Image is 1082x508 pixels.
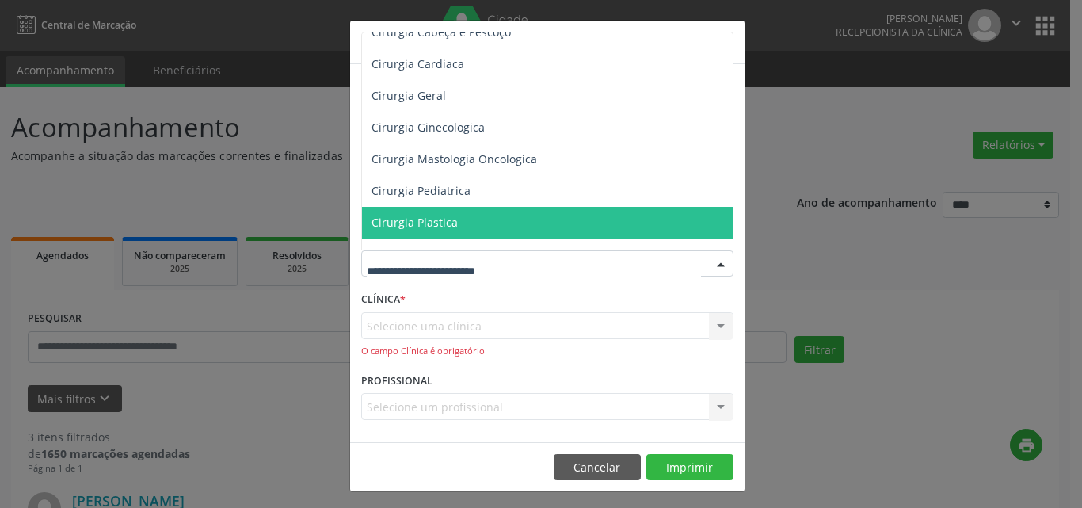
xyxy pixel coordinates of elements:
[371,25,511,40] span: Cirurgia Cabeça e Pescoço
[361,32,543,52] h5: Relatório de agendamentos
[713,21,745,59] button: Close
[371,151,537,166] span: Cirurgia Mastologia Oncologica
[554,454,641,481] button: Cancelar
[361,288,406,312] label: CLÍNICA
[371,120,485,135] span: Cirurgia Ginecologica
[371,56,464,71] span: Cirurgia Cardiaca
[361,345,733,358] div: O campo Clínica é obrigatório
[361,369,432,393] label: PROFISSIONAL
[646,454,733,481] button: Imprimir
[371,246,462,262] span: Cirurgia Toracica
[371,215,458,230] span: Cirurgia Plastica
[371,88,446,103] span: Cirurgia Geral
[371,183,471,198] span: Cirurgia Pediatrica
